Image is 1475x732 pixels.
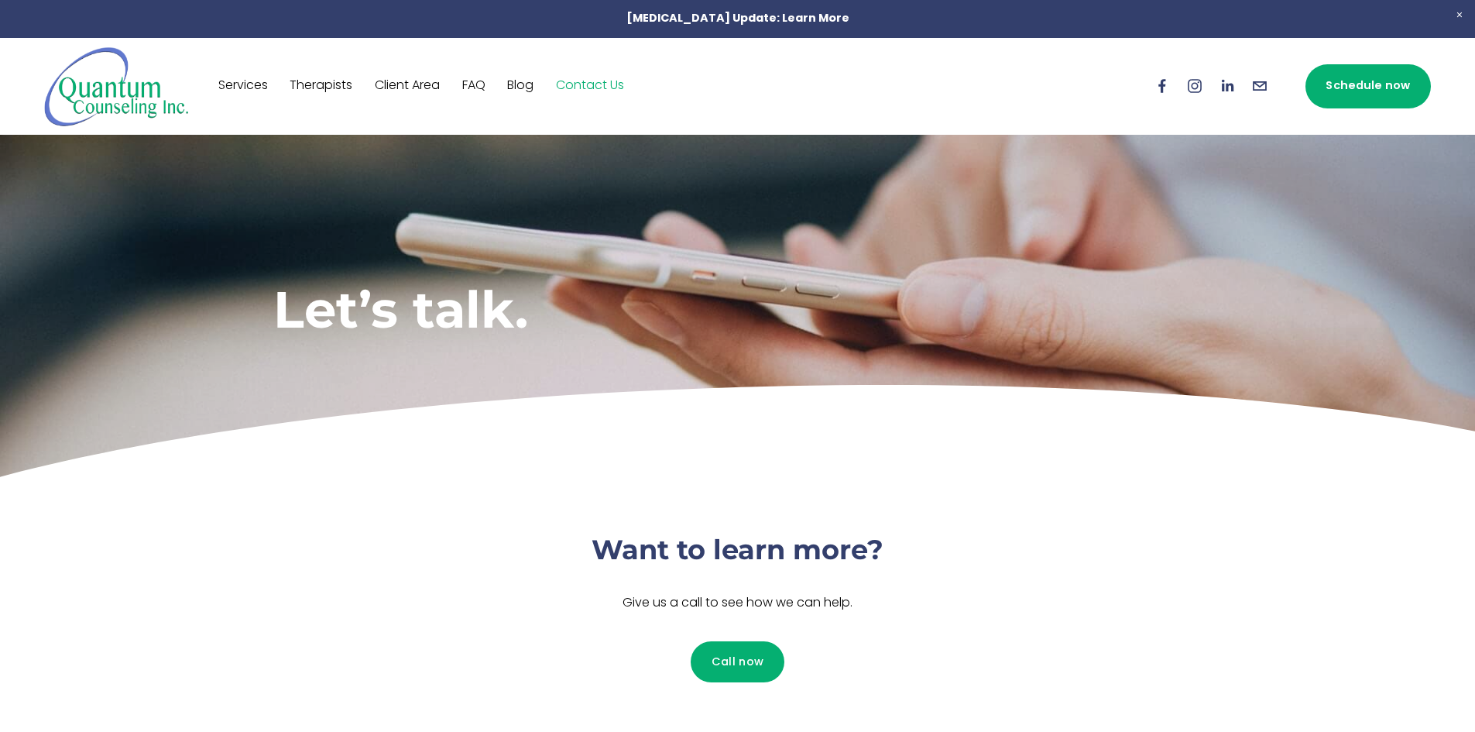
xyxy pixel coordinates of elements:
a: Blog [507,74,533,98]
h1: Let’s talk. [273,278,970,340]
a: Facebook [1154,77,1171,95]
a: Client Area [375,74,440,98]
p: Give us a call to see how we can help. [506,593,970,615]
a: Therapists [290,74,352,98]
a: info@quantumcounselinginc.com [1251,77,1268,95]
img: Quantum Counseling Inc. | Change starts here. [44,46,189,127]
a: LinkedIn [1219,77,1236,95]
a: Schedule now [1305,64,1431,108]
a: Services [218,74,268,98]
h3: Want to learn more? [506,532,970,569]
a: Contact Us [556,74,624,98]
a: Instagram [1186,77,1203,95]
a: Call now [691,641,784,682]
a: FAQ [462,74,485,98]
